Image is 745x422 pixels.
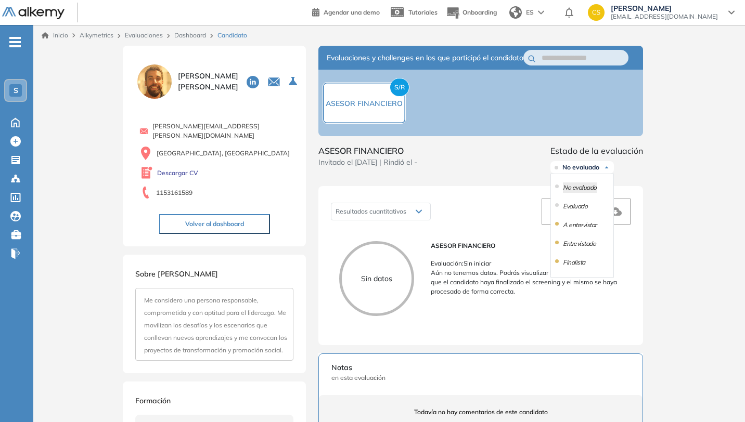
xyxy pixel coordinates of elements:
[562,163,599,172] span: No evaluado
[178,71,238,93] span: [PERSON_NAME] [PERSON_NAME]
[331,407,630,417] span: Todavía no hay comentarios de este candidato
[603,164,610,170] img: Ícono de flecha
[408,8,438,16] span: Tutoriales
[318,157,417,168] span: Invitado el [DATE] | Rindió el -
[563,257,585,268] li: Finalista
[2,7,65,20] img: Logo
[135,62,174,101] img: PROFILE_MENU_LOGO_USER
[693,372,745,422] div: Widget de chat
[331,362,630,373] span: Notas
[135,396,171,405] span: Formación
[326,99,403,108] span: ASESOR FINANCIERO
[563,220,597,230] li: A entrevistar
[135,269,218,279] span: Sobre [PERSON_NAME]
[509,6,522,19] img: world
[125,31,163,39] a: Evaluaciones
[156,188,192,197] span: 1153161589
[159,214,270,234] button: Volver al dashboard
[312,5,380,18] a: Agendar una demo
[342,273,412,284] p: Sin datos
[324,8,380,16] span: Agendar una demo
[550,144,643,157] span: Estado de la evaluación
[157,149,290,158] span: [GEOGRAPHIC_DATA], [GEOGRAPHIC_DATA]
[42,31,68,40] a: Inicio
[9,41,21,43] i: -
[542,199,631,225] button: Descargar reporte
[463,8,497,16] span: Onboarding
[157,168,198,178] a: Descargar CV
[693,372,745,422] iframe: Chat Widget
[144,296,287,354] span: Me considero una persona responsable, comprometida y con aptitud para el liderazgo. Me movilizan ...
[563,182,597,193] li: No evaluado
[431,241,622,250] span: ASESOR FINANCIERO
[611,4,718,12] span: [PERSON_NAME]
[331,373,630,383] span: en esta evaluación
[538,10,544,15] img: arrow
[431,259,622,268] p: Evaluación : Sin iniciar
[327,52,523,63] span: Evaluaciones y challenges en los que participó el candidato
[152,122,293,140] span: [PERSON_NAME][EMAIL_ADDRESS][PERSON_NAME][DOMAIN_NAME]
[563,201,587,212] li: Evaluado
[14,86,18,95] span: S
[318,144,417,157] span: ASESOR FINANCIERO
[336,207,406,215] span: Resultados cuantitativos
[446,2,497,24] button: Onboarding
[526,8,534,17] span: ES
[390,78,409,97] span: S/R
[431,268,622,296] p: Aún no tenemos datos. Podrás visualizar los resultados una vez que el candidato haya finalizado e...
[611,12,718,21] span: [EMAIL_ADDRESS][DOMAIN_NAME]
[285,72,303,91] button: Seleccione la evaluación activa
[80,31,113,39] span: Alkymetrics
[563,239,596,249] li: Entrevistado
[563,276,602,286] li: Oferta enviada
[174,31,206,39] a: Dashboard
[217,31,247,40] span: Candidato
